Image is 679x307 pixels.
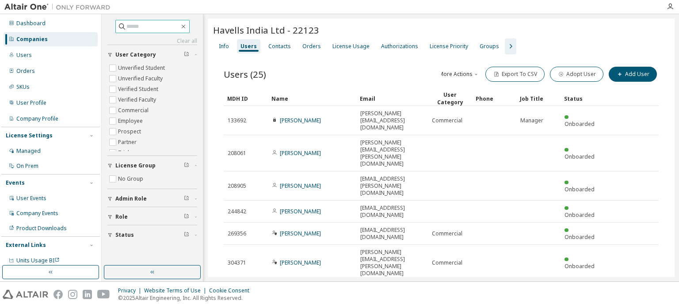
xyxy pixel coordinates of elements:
[565,186,595,193] span: Onboarded
[520,91,557,106] div: Job Title
[144,287,209,294] div: Website Terms of Use
[107,225,197,245] button: Status
[240,43,257,50] div: Users
[302,43,321,50] div: Orders
[268,43,291,50] div: Contacts
[4,3,115,11] img: Altair One
[564,91,601,106] div: Status
[68,290,77,299] img: instagram.svg
[118,126,143,137] label: Prospect
[16,83,30,91] div: SKUs
[16,210,58,217] div: Company Events
[228,259,246,266] span: 304371
[97,290,110,299] img: youtube.svg
[209,287,255,294] div: Cookie Consent
[228,117,246,124] span: 133692
[115,162,156,169] span: License Group
[280,259,321,266] a: [PERSON_NAME]
[360,175,424,197] span: [EMAIL_ADDRESS][PERSON_NAME][DOMAIN_NAME]
[118,95,158,105] label: Verified Faculty
[432,117,462,124] span: Commercial
[184,51,189,58] span: Clear filter
[118,174,145,184] label: No Group
[280,208,321,215] a: [PERSON_NAME]
[280,117,321,124] a: [PERSON_NAME]
[565,262,595,270] span: Onboarded
[118,287,144,294] div: Privacy
[16,115,58,122] div: Company Profile
[107,38,197,45] a: Clear all
[228,182,246,190] span: 208905
[184,213,189,220] span: Clear filter
[107,45,197,64] button: User Category
[432,230,462,237] span: Commercial
[16,52,32,59] div: Users
[381,43,418,50] div: Authorizations
[118,137,138,148] label: Partner
[360,227,424,241] span: [EMAIL_ADDRESS][DOMAIN_NAME]
[115,231,134,239] span: Status
[219,43,229,50] div: Info
[609,67,657,82] button: Add User
[480,43,499,50] div: Groups
[360,110,424,131] span: [PERSON_NAME][EMAIL_ADDRESS][DOMAIN_NAME]
[16,225,67,232] div: Product Downloads
[16,195,46,202] div: User Events
[565,120,595,128] span: Onboarded
[16,99,46,106] div: User Profile
[280,149,321,157] a: [PERSON_NAME]
[360,249,424,277] span: [PERSON_NAME][EMAIL_ADDRESS][PERSON_NAME][DOMAIN_NAME]
[107,156,197,175] button: License Group
[520,117,543,124] span: Manager
[115,213,128,220] span: Role
[118,63,167,73] label: Unverified Student
[118,294,255,302] p: © 2025 Altair Engineering, Inc. All Rights Reserved.
[115,51,156,58] span: User Category
[6,132,53,139] div: License Settings
[118,116,145,126] label: Employee
[228,150,246,157] span: 208061
[213,24,319,36] span: Havells India Ltd - 22123
[107,207,197,227] button: Role
[118,84,160,95] label: Verified Student
[565,211,595,219] span: Onboarded
[430,43,468,50] div: License Priority
[83,290,92,299] img: linkedin.svg
[16,68,35,75] div: Orders
[118,148,131,158] label: Trial
[118,105,150,116] label: Commercial
[360,91,424,106] div: Email
[16,36,48,43] div: Companies
[228,208,246,215] span: 244842
[6,242,46,249] div: External Links
[227,91,264,106] div: MDH ID
[271,91,353,106] div: Name
[6,179,25,186] div: Events
[280,230,321,237] a: [PERSON_NAME]
[53,290,63,299] img: facebook.svg
[565,153,595,160] span: Onboarded
[184,231,189,239] span: Clear filter
[360,205,424,219] span: [EMAIL_ADDRESS][DOMAIN_NAME]
[332,43,370,50] div: License Usage
[184,162,189,169] span: Clear filter
[16,163,38,170] div: On Prem
[115,195,147,202] span: Admin Role
[432,259,462,266] span: Commercial
[360,139,424,167] span: [PERSON_NAME][EMAIL_ADDRESS][PERSON_NAME][DOMAIN_NAME]
[16,148,41,155] div: Managed
[476,91,513,106] div: Phone
[438,67,480,82] button: More Actions
[3,290,48,299] img: altair_logo.svg
[16,257,60,264] span: Units Usage BI
[118,73,164,84] label: Unverified Faculty
[565,233,595,241] span: Onboarded
[431,91,469,106] div: User Category
[16,20,46,27] div: Dashboard
[184,195,189,202] span: Clear filter
[107,189,197,208] button: Admin Role
[280,182,321,190] a: [PERSON_NAME]
[224,68,266,80] span: Users (25)
[228,230,246,237] span: 269356
[485,67,545,82] button: Export To CSV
